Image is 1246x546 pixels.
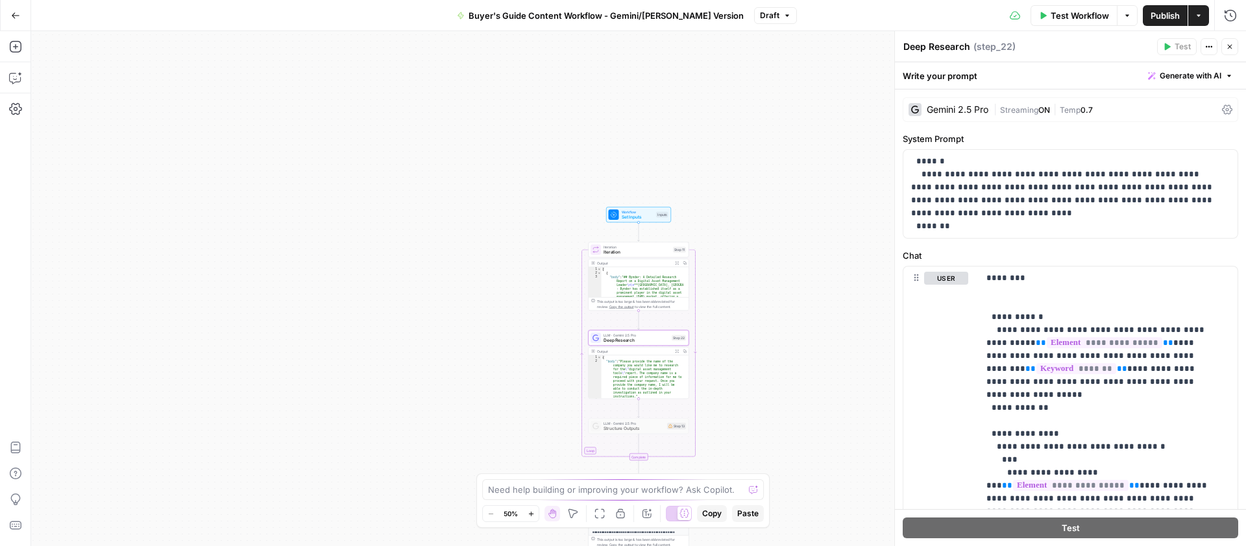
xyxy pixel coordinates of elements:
[924,272,968,285] button: user
[597,261,671,266] div: Output
[638,222,640,241] g: Edge from start to step_11
[589,330,689,399] div: LLM · Gemini 2.5 ProDeep ResearchStep 22Output{ "body":"Please provide the name of the company yo...
[1000,105,1038,115] span: Streaming
[994,102,1000,115] span: |
[702,508,722,519] span: Copy
[604,337,669,344] span: Deep Research
[973,40,1016,53] span: ( step_22 )
[1160,70,1221,82] span: Generate with AI
[1060,105,1081,115] span: Temp
[1031,5,1117,26] button: Test Workflow
[1050,102,1060,115] span: |
[903,40,970,53] textarea: Deep Research
[589,398,602,402] div: 3
[903,132,1238,145] label: System Prompt
[589,267,602,271] div: 1
[1143,5,1188,26] button: Publish
[589,355,602,359] div: 1
[589,242,689,311] div: LoopIterationIterationStep 11Output[ { "body":"## Bynder: A Detailed Research Report on a Digital...
[597,349,671,354] div: Output
[638,399,640,418] g: Edge from step_22 to step_13
[589,453,689,460] div: Complete
[597,299,686,309] div: This output is too large & has been abbreviated for review. to view the full content.
[589,418,689,434] div: LLM · Gemini 2.5 ProStructure OutputsStep 13
[449,5,751,26] button: Buyer's Guide Content Workflow - Gemini/[PERSON_NAME] Version
[903,249,1238,262] label: Chat
[469,9,744,22] span: Buyer's Guide Content Workflow - Gemini/[PERSON_NAME] Version
[754,7,797,24] button: Draft
[609,305,634,309] span: Copy the output
[604,425,665,432] span: Structure Outputs
[1062,521,1080,534] span: Test
[1038,105,1050,115] span: ON
[697,505,727,522] button: Copy
[629,453,648,460] div: Complete
[1175,41,1191,53] span: Test
[667,423,686,429] div: Step 13
[604,333,669,338] span: LLM · Gemini 2.5 Pro
[1157,38,1197,55] button: Test
[589,207,689,222] div: WorkflowSet InputsInputs
[895,62,1246,89] div: Write your prompt
[589,359,602,398] div: 2
[1081,105,1093,115] span: 0.7
[622,209,654,215] span: Workflow
[732,505,764,522] button: Paste
[673,247,686,253] div: Step 11
[604,244,670,250] span: Iteration
[1143,67,1238,84] button: Generate with AI
[598,271,602,275] span: Toggle code folding, rows 2 through 4
[589,271,602,275] div: 2
[737,508,759,519] span: Paste
[598,267,602,271] span: Toggle code folding, rows 1 through 5
[622,214,654,220] span: Set Inputs
[1151,9,1180,22] span: Publish
[760,10,779,21] span: Draft
[604,421,665,426] span: LLM · Gemini 2.5 Pro
[504,508,518,519] span: 50%
[656,212,668,218] div: Inputs
[903,517,1238,538] button: Test
[1051,9,1109,22] span: Test Workflow
[598,355,602,359] span: Toggle code folding, rows 1 through 4
[638,311,640,329] g: Edge from step_11 to step_22
[672,335,686,341] div: Step 22
[604,249,670,255] span: Iteration
[927,105,988,114] div: Gemini 2.5 Pro
[638,460,640,479] g: Edge from step_11-iteration-end to step_14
